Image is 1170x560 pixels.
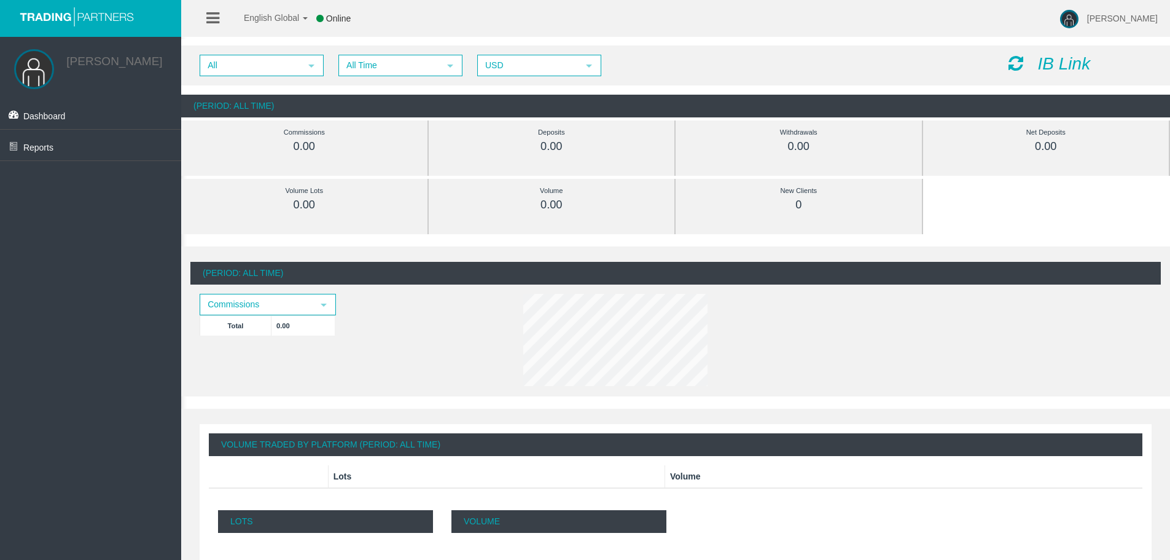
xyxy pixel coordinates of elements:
div: 0.00 [951,140,1142,154]
div: Volume Lots [209,184,400,198]
img: user-image [1060,10,1078,28]
span: select [319,300,329,310]
i: IB Link [1038,54,1091,73]
td: Total [200,315,271,336]
td: 0.00 [271,315,335,336]
div: 0.00 [456,198,647,212]
span: All Time [340,56,439,75]
span: select [584,61,594,71]
div: Deposits [456,125,647,140]
div: Withdrawals [703,125,894,140]
span: [PERSON_NAME] [1087,14,1158,23]
span: USD [478,56,578,75]
th: Lots [328,465,665,488]
img: logo.svg [15,6,138,26]
div: 0.00 [456,140,647,154]
div: Volume Traded By Platform (Period: All Time) [209,433,1142,456]
th: Volume [665,465,1143,488]
span: English Global [228,13,299,23]
span: All [201,56,300,75]
div: 0 [703,198,894,212]
span: Dashboard [23,111,66,121]
p: Lots [218,510,433,533]
span: Online [326,14,351,23]
a: [PERSON_NAME] [66,55,162,68]
div: Volume [456,184,647,198]
div: 0.00 [209,140,400,154]
div: Commissions [209,125,400,140]
div: 0.00 [209,198,400,212]
div: Net Deposits [951,125,1142,140]
div: (Period: All Time) [181,95,1170,117]
p: Volume [451,510,666,533]
i: Reload Dashboard [1008,55,1023,72]
div: New Clients [703,184,894,198]
div: 0.00 [703,140,894,154]
span: select [306,61,316,71]
span: Reports [23,143,53,152]
div: (Period: All Time) [190,262,1161,285]
span: Commissions [201,295,313,314]
span: select [445,61,455,71]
